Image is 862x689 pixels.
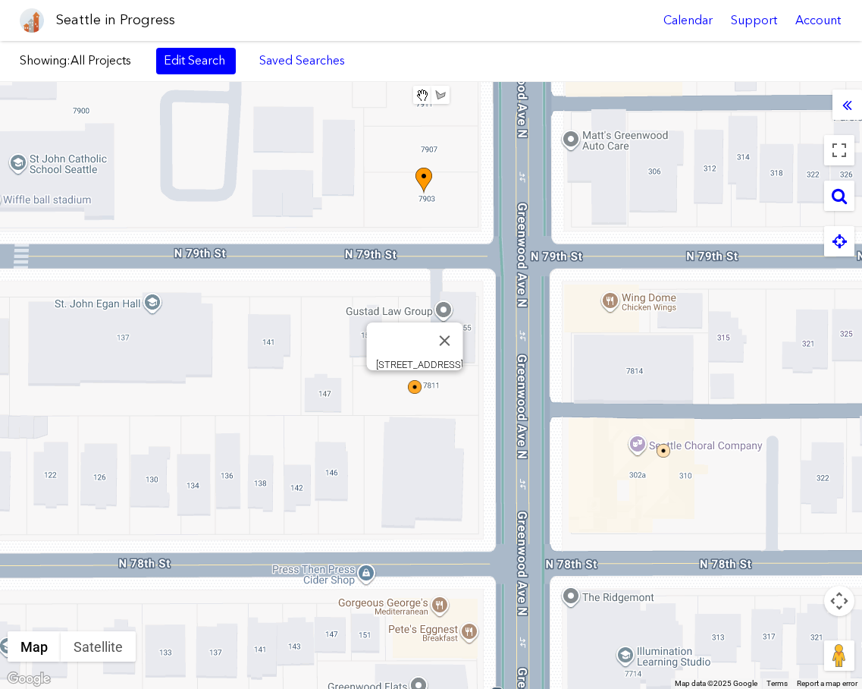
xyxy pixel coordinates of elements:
[4,669,54,689] a: Open this area in Google Maps (opens a new window)
[413,86,431,104] button: Stop drawing
[824,586,854,616] button: Map camera controls
[20,8,44,33] img: favicon-96x96.png
[56,11,175,30] h1: Seattle in Progress
[8,631,61,662] button: Show street map
[797,679,857,687] a: Report a map error
[824,640,854,671] button: Drag Pegman onto the map to open Street View
[61,631,136,662] button: Show satellite imagery
[675,679,757,687] span: Map data ©2025 Google
[156,48,236,74] a: Edit Search
[375,359,462,370] div: [STREET_ADDRESS]
[251,48,353,74] a: Saved Searches
[766,679,788,687] a: Terms
[824,135,854,165] button: Toggle fullscreen view
[4,669,54,689] img: Google
[20,52,141,69] label: Showing:
[71,53,131,68] span: All Projects
[431,86,450,104] button: Draw a shape
[426,322,462,359] button: Close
